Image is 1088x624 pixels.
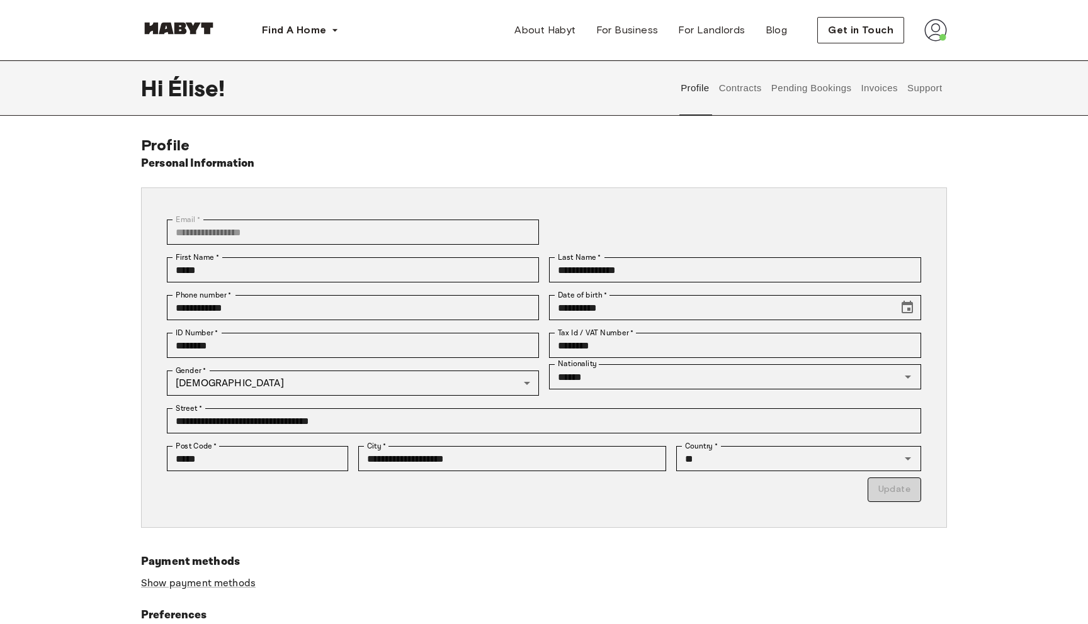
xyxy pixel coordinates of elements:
label: Post Code [176,440,217,452]
label: ID Number [176,327,218,338]
a: About Habyt [504,18,586,43]
button: Open [899,450,917,467]
img: Habyt [141,22,217,35]
button: Profile [679,60,711,116]
label: Street [176,403,202,414]
img: avatar [924,19,947,42]
label: City [367,440,387,452]
div: You can't change your email address at the moment. Please reach out to customer support in case y... [167,220,539,245]
span: Find A Home [262,23,326,38]
label: Last Name [558,252,601,263]
label: Date of birth [558,289,607,301]
h6: Payment methods [141,553,947,571]
button: Support [905,60,944,116]
div: user profile tabs [676,60,947,116]
button: Pending Bookings [769,60,853,116]
span: Get in Touch [828,23,893,38]
label: Phone number [176,289,232,301]
a: Show payment methods [141,577,256,590]
h6: Personal Information [141,155,255,172]
label: Gender [176,365,206,376]
label: First Name [176,252,219,263]
label: Nationality [558,359,597,369]
button: Find A Home [252,18,349,43]
a: For Landlords [668,18,755,43]
div: [DEMOGRAPHIC_DATA] [167,370,539,396]
span: For Business [596,23,659,38]
span: About Habyt [514,23,575,38]
button: Get in Touch [817,17,904,43]
button: Open [899,368,917,386]
h6: Preferences [141,606,947,624]
span: Élise ! [168,75,225,101]
label: Email [176,214,200,225]
button: Invoices [859,60,899,116]
span: Blog [766,23,788,38]
button: Contracts [717,60,763,116]
span: For Landlords [678,23,745,38]
button: Choose date, selected date is Nov 12, 2003 [895,295,920,320]
span: Profile [141,136,190,154]
label: Tax Id / VAT Number [558,327,633,338]
span: Hi [141,75,168,101]
a: For Business [586,18,669,43]
a: Blog [756,18,798,43]
label: Country [685,440,718,452]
